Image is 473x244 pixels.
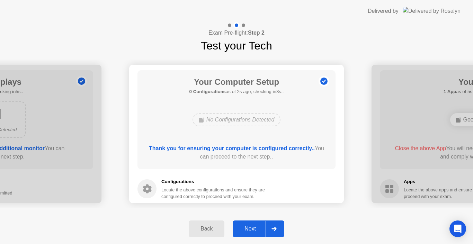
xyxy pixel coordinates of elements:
div: Delivered by [368,7,399,15]
h5: as of 2s ago, checking in3s.. [189,88,284,95]
button: Back [189,220,224,237]
h5: Configurations [161,178,266,185]
h1: Your Computer Setup [189,76,284,88]
b: Step 2 [248,30,265,36]
div: You can proceed to the next step.. [148,144,326,161]
div: Open Intercom Messenger [449,220,466,237]
img: Delivered by Rosalyn [403,7,461,15]
b: Thank you for ensuring your computer is configured correctly.. [149,145,315,151]
button: Next [233,220,284,237]
div: Back [191,226,222,232]
div: No Configurations Detected [193,113,281,126]
h1: Test your Tech [201,37,272,54]
div: Next [235,226,266,232]
b: 0 Configurations [189,89,226,94]
h4: Exam Pre-flight: [208,29,265,37]
div: Locate the above configurations and ensure they are configured correctly to proceed with your exam. [161,187,266,200]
